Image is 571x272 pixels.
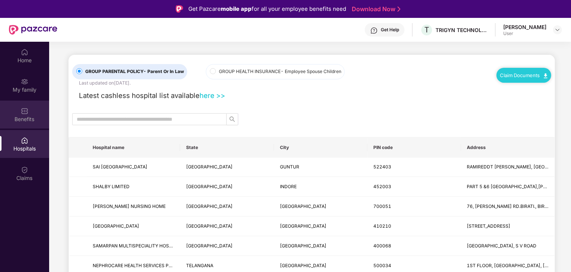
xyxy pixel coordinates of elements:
[180,236,274,256] td: MAHARASHTRA
[186,263,213,268] span: TELANGANA
[200,91,225,99] a: here >>
[227,116,238,122] span: search
[93,263,184,268] span: NEPHROCARE HEALTH SERVICES PVT LTD
[370,27,378,34] img: svg+xml;base64,PHN2ZyBpZD0iSGVscC0zMngzMiIgeG1sbnM9Imh0dHA6Ly93d3cudzMub3JnLzIwMDAvc3ZnIiB3aWR0aD...
[280,203,326,209] span: [GEOGRAPHIC_DATA]
[21,137,28,144] img: svg+xml;base64,PHN2ZyBpZD0iSG9zcGl0YWxzIiB4bWxucz0iaHR0cDovL3d3dy53My5vcmcvMjAwMC9zdmciIHdpZHRoPS...
[467,243,537,249] span: [GEOGRAPHIC_DATA], S V ROAD
[461,197,555,216] td: 76, MADHUSUDAN BANERJEE RD.BIRATI., BIRATI
[216,68,344,75] span: GROUP HEALTH INSURANCE
[186,223,233,229] span: [GEOGRAPHIC_DATA]
[503,31,546,37] div: User
[467,223,511,229] span: [STREET_ADDRESS]
[280,263,326,268] span: [GEOGRAPHIC_DATA]
[280,164,299,170] span: GUNTUR
[280,184,297,189] span: INDORE
[373,184,391,189] span: 452003
[180,216,274,236] td: MAHARASHTRA
[436,26,488,34] div: TRIGYN TECHNOLOGIES LIMITED
[79,79,131,86] div: Last updated on [DATE] .
[373,263,391,268] span: 500034
[221,5,252,12] strong: mobile app
[274,158,367,177] td: GUNTUR
[373,223,391,229] span: 410210
[87,236,180,256] td: SAMARPAN MULTISPECIALITY HOSPITAL
[274,177,367,197] td: INDORE
[82,68,187,75] span: GROUP PARENTAL POLICY
[500,72,548,78] a: Claim Documents
[461,158,555,177] td: RAMIREDDT THOTA, BESIDE SINGH HOSPITAL, NEAR MANI PURAM BRIDGE
[87,216,180,236] td: MOTHERHOOD HOSPITAL
[93,243,181,249] span: SAMARPAN MULTISPECIALITY HOSPITAL
[186,243,233,249] span: [GEOGRAPHIC_DATA]
[87,177,180,197] td: SHALBY LIMITED
[176,5,183,13] img: Logo
[461,236,555,256] td: SUNLITE CORNER BUILDING, S V ROAD
[21,107,28,115] img: svg+xml;base64,PHN2ZyBpZD0iQmVuZWZpdHMiIHhtbG5zPSJodHRwOi8vd3d3LnczLm9yZy8yMDAwL3N2ZyIgd2lkdGg9Ij...
[79,91,200,99] span: Latest cashless hospital list available
[461,137,555,158] th: Address
[373,243,391,249] span: 400068
[180,137,274,158] th: State
[180,197,274,216] td: WEST BENGAL
[467,203,552,209] span: 76, [PERSON_NAME] RD.BIRATI., BIRATI
[274,236,367,256] td: MUMBAI
[274,137,367,158] th: City
[93,184,130,189] span: SHALBY LIMITED
[373,203,391,209] span: 700051
[555,27,561,33] img: svg+xml;base64,PHN2ZyBpZD0iRHJvcGRvd24tMzJ4MzIiIHhtbG5zPSJodHRwOi8vd3d3LnczLm9yZy8yMDAwL3N2ZyIgd2...
[93,145,174,151] span: Hospital name
[367,137,461,158] th: PIN code
[461,216,555,236] td: FOUNTAIN SQUARE,PLOT NO-5,SECTOR-7,KHARGHAR SECTOR-7,NAVI MUMBAI-410210
[398,5,401,13] img: Stroke
[180,177,274,197] td: MADHYA PRADESH
[281,69,341,74] span: - Employee Spouse Children
[186,164,233,170] span: [GEOGRAPHIC_DATA]
[461,177,555,197] td: PART 5 &6 RACE COURSE ROAD,R.S.BHANDARI MARG,NEAR JANJEERWALA SQUARE
[21,166,28,174] img: svg+xml;base64,PHN2ZyBpZD0iQ2xhaW0iIHhtbG5zPSJodHRwOi8vd3d3LnczLm9yZy8yMDAwL3N2ZyIgd2lkdGg9IjIwIi...
[274,197,367,216] td: KOLKATA
[280,223,326,229] span: [GEOGRAPHIC_DATA]
[352,5,398,13] a: Download Now
[424,25,429,34] span: T
[9,25,57,35] img: New Pazcare Logo
[544,73,548,78] img: svg+xml;base64,PHN2ZyB4bWxucz0iaHR0cDovL3d3dy53My5vcmcvMjAwMC9zdmciIHdpZHRoPSIxMC40IiBoZWlnaHQ9Ij...
[274,216,367,236] td: MUMBAI
[143,69,184,74] span: - Parent Or In Law
[21,78,28,85] img: svg+xml;base64,PHN2ZyB3aWR0aD0iMjAiIGhlaWdodD0iMjAiIHZpZXdCb3g9IjAgMCAyMCAyMCIgZmlsbD0ibm9uZSIgeG...
[280,243,326,249] span: [GEOGRAPHIC_DATA]
[381,27,399,33] div: Get Help
[186,184,233,189] span: [GEOGRAPHIC_DATA]
[226,113,238,125] button: search
[93,203,166,209] span: [PERSON_NAME] NURSING HOME
[467,145,549,151] span: Address
[87,158,180,177] td: SAI CHANDAN EYE HOSPITAL
[93,223,139,229] span: [GEOGRAPHIC_DATA]
[93,164,147,170] span: SAI [GEOGRAPHIC_DATA]
[87,197,180,216] td: BINDU BASINI NURSING HOME
[503,23,546,31] div: [PERSON_NAME]
[87,137,180,158] th: Hospital name
[180,158,274,177] td: ANDHRA PRADESH
[186,203,233,209] span: [GEOGRAPHIC_DATA]
[373,164,391,170] span: 522403
[188,4,346,13] div: Get Pazcare for all your employee benefits need
[21,48,28,56] img: svg+xml;base64,PHN2ZyBpZD0iSG9tZSIgeG1sbnM9Imh0dHA6Ly93d3cudzMub3JnLzIwMDAvc3ZnIiB3aWR0aD0iMjAiIG...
